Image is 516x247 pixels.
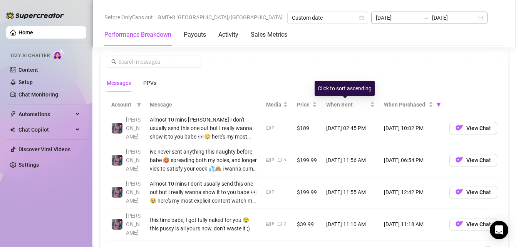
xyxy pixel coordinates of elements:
img: OF [456,220,463,228]
img: OF [456,188,463,196]
th: Message [145,97,261,112]
button: OFView Chat [449,154,497,166]
td: [DATE] 12:42 PM [379,176,445,208]
img: logo-BBDzfeDw.svg [6,12,64,19]
span: When Purchased [384,100,427,109]
div: Open Intercom Messenger [490,221,508,239]
div: 8 [272,220,275,228]
td: [DATE] 02:45 PM [322,112,379,144]
td: $39.99 [292,208,322,240]
input: End date [432,14,476,22]
div: this time babe, I got fully naked for you 🤤 this pussy is all yours now, don’t waste it ;) [150,216,257,233]
div: 3 [272,156,275,164]
th: When Sent [322,97,379,112]
span: search [111,59,117,64]
img: OF [456,124,463,132]
a: OFView Chat [449,223,497,229]
span: Automations [18,108,73,120]
span: Price [297,100,311,109]
a: Settings [18,162,39,168]
div: Sales Metrics [251,30,287,39]
td: [DATE] 11:18 AM [379,208,445,240]
span: Izzy AI Chatter [11,52,50,59]
a: Home [18,29,33,36]
span: [PERSON_NAME] [126,117,141,140]
span: Chat Copilot [18,123,73,136]
td: $189 [292,112,322,144]
td: [DATE] 11:10 AM [322,208,379,240]
span: calendar [359,15,364,20]
img: Jaylie [112,155,122,166]
span: [PERSON_NAME] [126,181,141,204]
a: Discover Viral Videos [18,146,70,152]
td: $199.99 [292,144,322,176]
span: Before OnlyFans cut [104,12,153,23]
img: AI Chatter [53,49,65,60]
td: [DATE] 06:54 PM [379,144,445,176]
img: Chat Copilot [10,127,15,132]
div: 2 [283,220,286,228]
span: picture [266,222,271,226]
div: Performance Breakdown [104,30,171,39]
span: Account [111,100,134,109]
td: [DATE] 11:55 AM [322,176,379,208]
a: OFView Chat [449,191,497,197]
img: OF [456,156,463,164]
a: OFView Chat [449,159,497,165]
span: video-camera [266,189,271,194]
span: to [423,15,429,21]
img: Jaylie [112,219,122,230]
div: Payouts [184,30,206,39]
span: video-camera [266,125,271,130]
a: Chat Monitoring [18,91,58,98]
img: Jaylie [112,123,122,134]
span: View Chat [466,125,491,131]
div: Activity [218,30,238,39]
th: When Purchased [379,97,445,112]
span: filter [436,102,441,107]
span: video-camera [278,222,282,226]
div: 2 [272,124,275,132]
span: GMT+8 [GEOGRAPHIC_DATA]/[GEOGRAPHIC_DATA] [157,12,283,23]
td: [DATE] 10:02 PM [379,112,445,144]
button: OFView Chat [449,122,497,134]
span: Media [266,100,281,109]
div: 5 [283,156,286,164]
div: PPVs [143,79,156,87]
span: Custom date [292,12,364,24]
span: [PERSON_NAME] [126,213,141,236]
input: Search messages [118,58,197,66]
span: [PERSON_NAME] [126,149,141,172]
th: Media [261,97,292,112]
button: OFView Chat [449,186,497,198]
div: Messages [107,79,131,87]
th: Price [292,97,322,112]
span: View Chat [466,157,491,163]
span: View Chat [466,221,491,227]
a: Setup [18,79,33,85]
span: picture [266,157,271,162]
td: [DATE] 11:56 AM [322,144,379,176]
td: $199.99 [292,176,322,208]
span: thunderbolt [10,111,16,117]
a: Content [18,67,38,73]
span: filter [435,99,442,110]
span: View Chat [466,189,491,195]
div: 2 [272,188,275,196]
div: Almost 10 mins [PERSON_NAME] I don't usually send this one out but I really wanna show it to you ... [150,115,257,141]
div: Almost 10 mins I don't usually send this one out but I really wanna show it to you babe 👀🥹 here's... [150,179,257,205]
span: video-camera [278,157,282,162]
input: Start date [376,14,420,22]
a: OFView Chat [449,127,497,133]
button: OFView Chat [449,218,497,230]
span: When Sent [326,100,369,109]
span: swap-right [423,15,429,21]
img: Jaylie [112,187,122,198]
div: ive never sent anything this naughty before babe 🥵 spreading both my holes, and longer vids to sa... [150,147,257,173]
span: filter [137,102,141,107]
span: filter [135,99,143,110]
